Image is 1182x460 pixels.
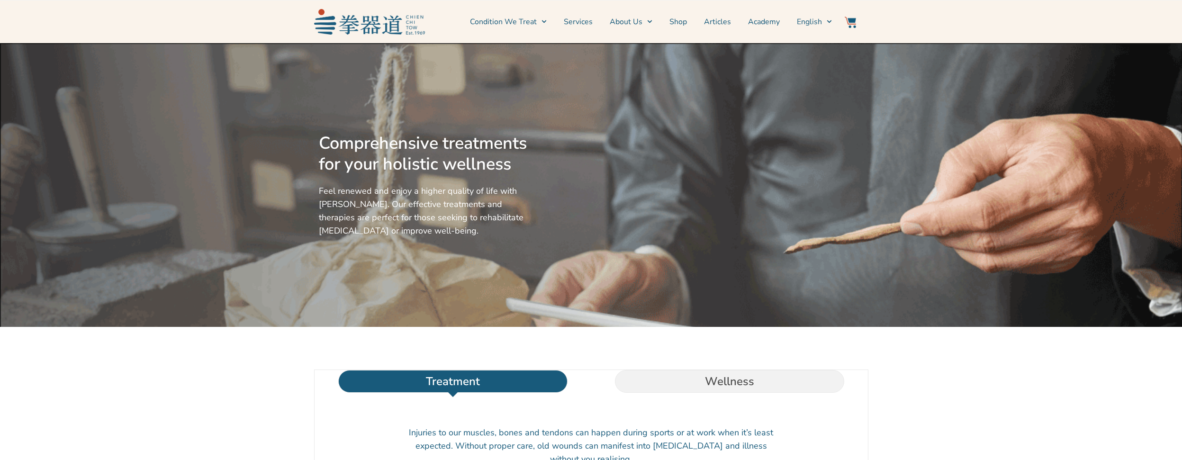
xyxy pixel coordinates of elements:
img: Website Icon-03 [845,17,856,28]
nav: Menu [430,10,832,34]
a: Academy [748,10,780,34]
a: About Us [610,10,652,34]
a: Articles [704,10,731,34]
p: Feel renewed and enjoy a higher quality of life with [PERSON_NAME]. Our effective treatments and ... [319,184,531,237]
a: English [797,10,832,34]
span: English [797,16,822,27]
h2: Comprehensive treatments for your holistic wellness [319,133,531,175]
a: Services [564,10,593,34]
a: Condition We Treat [470,10,547,34]
a: Shop [669,10,687,34]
